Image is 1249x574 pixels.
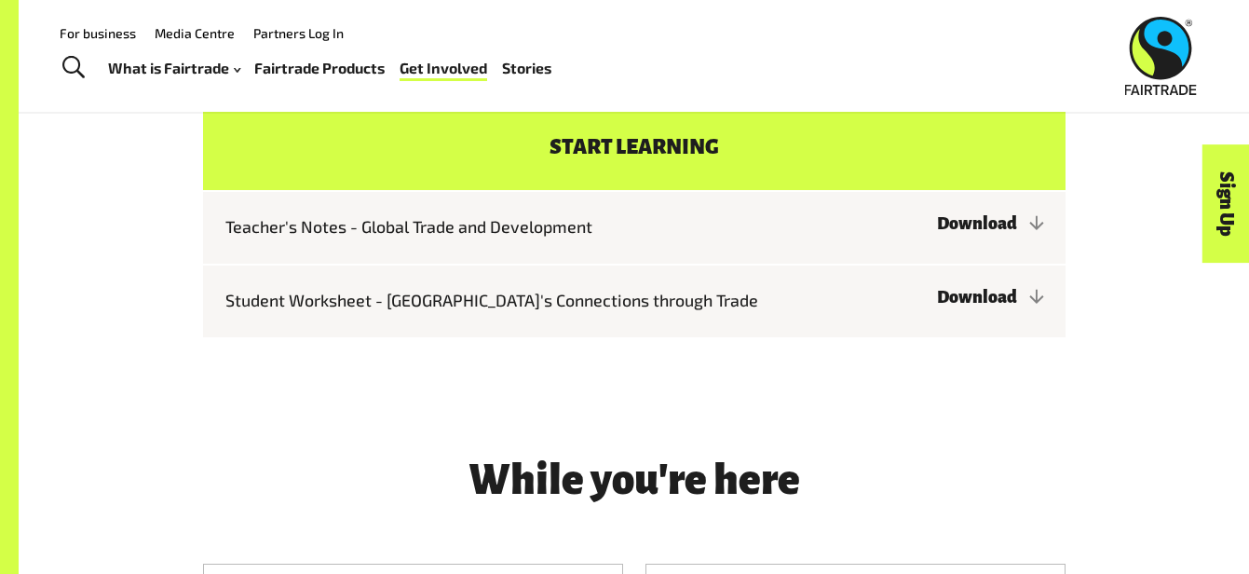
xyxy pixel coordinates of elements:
a: For business [60,25,136,41]
a: Download [937,214,1042,233]
img: Fairtrade Australia New Zealand logo [1125,17,1197,95]
a: Toggle Search [50,45,96,91]
a: Partners Log In [253,25,344,41]
a: What is Fairtrade [108,55,240,82]
a: Stories [502,55,551,82]
a: Fairtrade Products [254,55,385,82]
a: Media Centre [155,25,235,41]
h4: Start learning [203,103,1066,190]
h4: While you're here [380,458,889,504]
a: Get Involved [400,55,487,82]
a: Download [937,288,1042,307]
